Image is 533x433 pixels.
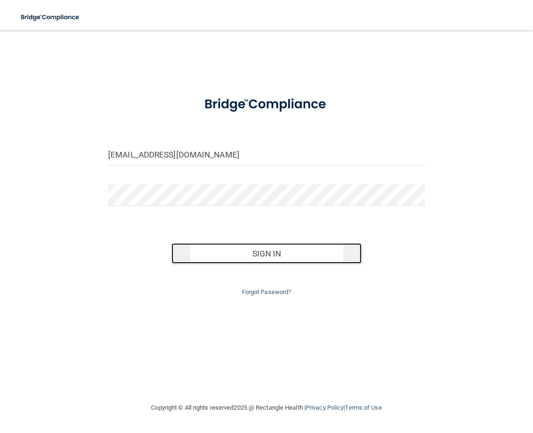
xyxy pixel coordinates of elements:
[14,8,87,27] img: bridge_compliance_login_screen.278c3ca4.svg
[108,144,425,166] input: Email
[191,88,342,121] img: bridge_compliance_login_screen.278c3ca4.svg
[93,393,441,423] div: Copyright © All rights reserved 2025 @ Rectangle Health | |
[368,365,522,403] iframe: Drift Widget Chat Controller
[345,404,382,411] a: Terms of Use
[306,404,343,411] a: Privacy Policy
[171,243,362,264] button: Sign In
[242,288,292,295] a: Forgot Password?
